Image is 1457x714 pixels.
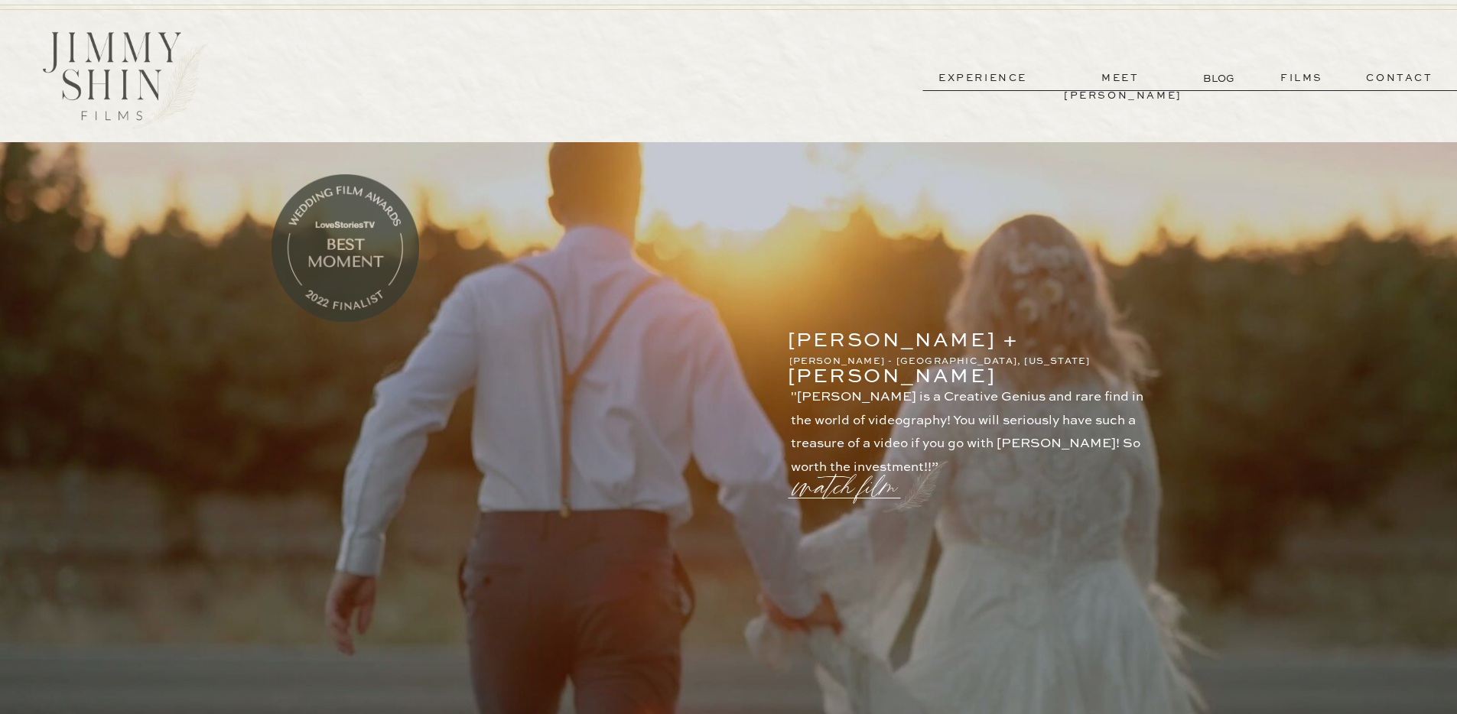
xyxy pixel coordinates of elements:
[1203,70,1237,86] a: BLOG
[1264,70,1339,87] a: films
[791,386,1159,461] p: "[PERSON_NAME] is a Creative Genius and rare find in the world of videography! You will seriously...
[1345,70,1455,87] a: contact
[795,449,905,507] a: watch film
[1064,70,1177,87] a: meet [PERSON_NAME]
[788,323,1108,344] p: [PERSON_NAME] + [PERSON_NAME]
[789,354,1110,368] p: [PERSON_NAME] - [GEOGRAPHIC_DATA], [US_STATE]
[926,70,1039,87] a: experience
